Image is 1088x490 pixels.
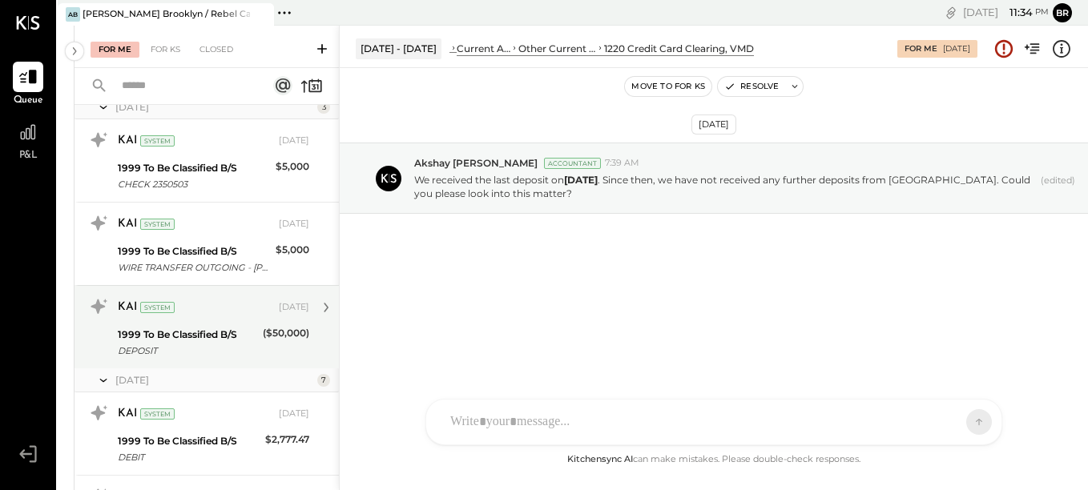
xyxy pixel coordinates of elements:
[718,77,785,96] button: Resolve
[118,176,271,192] div: CHECK 2350503
[943,4,959,21] div: copy link
[143,42,188,58] div: For KS
[317,374,330,387] div: 7
[279,301,309,314] div: [DATE]
[605,157,639,170] span: 7:39 AM
[140,302,175,313] div: System
[691,114,736,135] div: [DATE]
[118,259,271,275] div: WIRE TRANSFER OUTGOING - [PERSON_NAME] FINE JEWELS
[118,343,258,359] div: DEPOSIT
[276,242,309,258] div: $5,000
[66,7,80,22] div: AB
[140,219,175,230] div: System
[140,135,175,147] div: System
[263,325,309,341] div: ($50,000)
[414,156,538,170] span: Akshay [PERSON_NAME]
[83,8,250,21] div: [PERSON_NAME] Brooklyn / Rebel Cafe
[1035,6,1049,18] span: pm
[265,432,309,448] div: $2,777.47
[457,42,510,55] div: Current Assets
[118,243,271,259] div: 1999 To Be Classified B/S
[191,42,241,58] div: Closed
[118,133,137,149] div: KAI
[118,216,137,232] div: KAI
[625,77,711,96] button: Move to for ks
[518,42,596,55] div: Other Current Assets
[115,373,313,387] div: [DATE]
[14,94,43,108] span: Queue
[1041,175,1075,200] span: (edited)
[604,42,754,55] div: 1220 Credit Card Clearing, VMD
[544,158,601,169] div: Accountant
[356,38,441,58] div: [DATE] - [DATE]
[118,160,271,176] div: 1999 To Be Classified B/S
[115,100,313,114] div: [DATE]
[414,173,1034,200] p: We received the last deposit on . Since then, we have not received any further deposits from [GEO...
[140,408,175,420] div: System
[1001,5,1033,20] span: 11 : 34
[118,433,260,449] div: 1999 To Be Classified B/S
[19,149,38,163] span: P&L
[1,62,55,108] a: Queue
[276,159,309,175] div: $5,000
[1053,3,1072,22] button: Br
[1,117,55,163] a: P&L
[118,406,137,422] div: KAI
[118,327,258,343] div: 1999 To Be Classified B/S
[943,43,970,54] div: [DATE]
[905,43,937,54] div: For Me
[279,408,309,420] div: [DATE]
[279,135,309,147] div: [DATE]
[317,101,330,114] div: 3
[118,299,137,315] div: KAI
[564,174,598,186] strong: [DATE]
[279,218,309,231] div: [DATE]
[91,42,139,58] div: For Me
[963,5,1049,20] div: [DATE]
[118,449,260,465] div: DEBIT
